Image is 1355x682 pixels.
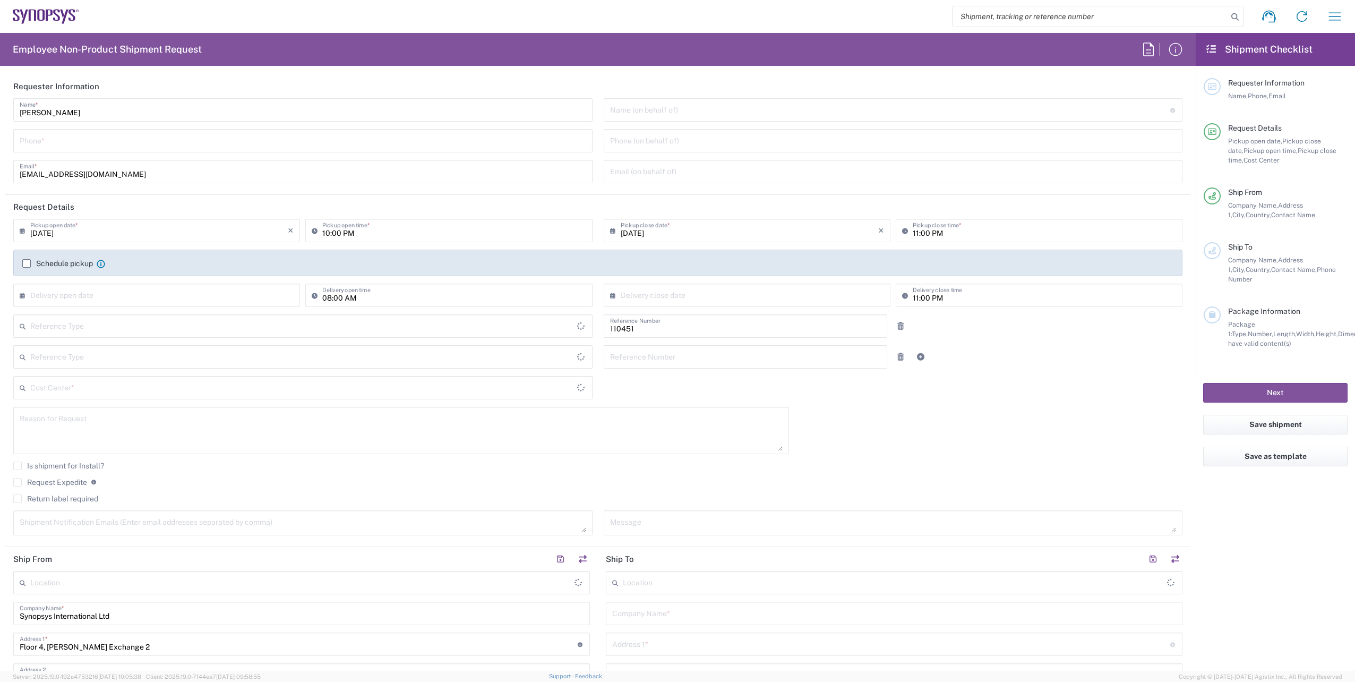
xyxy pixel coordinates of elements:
[913,349,928,364] a: Add Reference
[1228,92,1248,100] span: Name,
[1228,188,1262,197] span: Ship From
[1203,383,1348,403] button: Next
[1243,147,1298,155] span: Pickup open time,
[1246,211,1271,219] span: Country,
[953,6,1228,27] input: Shipment, tracking or reference number
[1271,266,1317,274] span: Contact Name,
[1243,156,1280,164] span: Cost Center
[13,202,74,212] h2: Request Details
[1232,266,1246,274] span: City,
[13,462,104,470] label: Is shipment for Install?
[1228,256,1278,264] span: Company Name,
[1228,320,1255,338] span: Package 1:
[1228,307,1300,316] span: Package Information
[13,81,99,92] h2: Requester Information
[1228,79,1305,87] span: Requester Information
[549,673,576,679] a: Support
[1248,330,1273,338] span: Number,
[13,495,98,503] label: Return label required
[13,478,87,487] label: Request Expedite
[893,319,908,334] a: Remove Reference
[1246,266,1271,274] span: Country,
[1296,330,1316,338] span: Width,
[1232,211,1246,219] span: City,
[1203,447,1348,466] button: Save as template
[606,554,634,565] h2: Ship To
[13,43,202,56] h2: Employee Non-Product Shipment Request
[22,259,93,268] label: Schedule pickup
[1203,415,1348,434] button: Save shipment
[1179,672,1342,681] span: Copyright © [DATE]-[DATE] Agistix Inc., All Rights Reserved
[288,222,294,239] i: ×
[1228,243,1253,251] span: Ship To
[98,674,141,680] span: [DATE] 10:05:38
[575,673,602,679] a: Feedback
[1248,92,1268,100] span: Phone,
[1316,330,1338,338] span: Height,
[1228,137,1282,145] span: Pickup open date,
[878,222,884,239] i: ×
[1205,43,1313,56] h2: Shipment Checklist
[1268,92,1286,100] span: Email
[1232,330,1248,338] span: Type,
[13,674,141,680] span: Server: 2025.19.0-192a4753216
[1273,330,1296,338] span: Length,
[893,349,908,364] a: Remove Reference
[1228,124,1282,132] span: Request Details
[13,554,52,565] h2: Ship From
[1271,211,1315,219] span: Contact Name
[216,674,261,680] span: [DATE] 09:58:55
[1228,201,1278,209] span: Company Name,
[146,674,261,680] span: Client: 2025.19.0-7f44ea7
